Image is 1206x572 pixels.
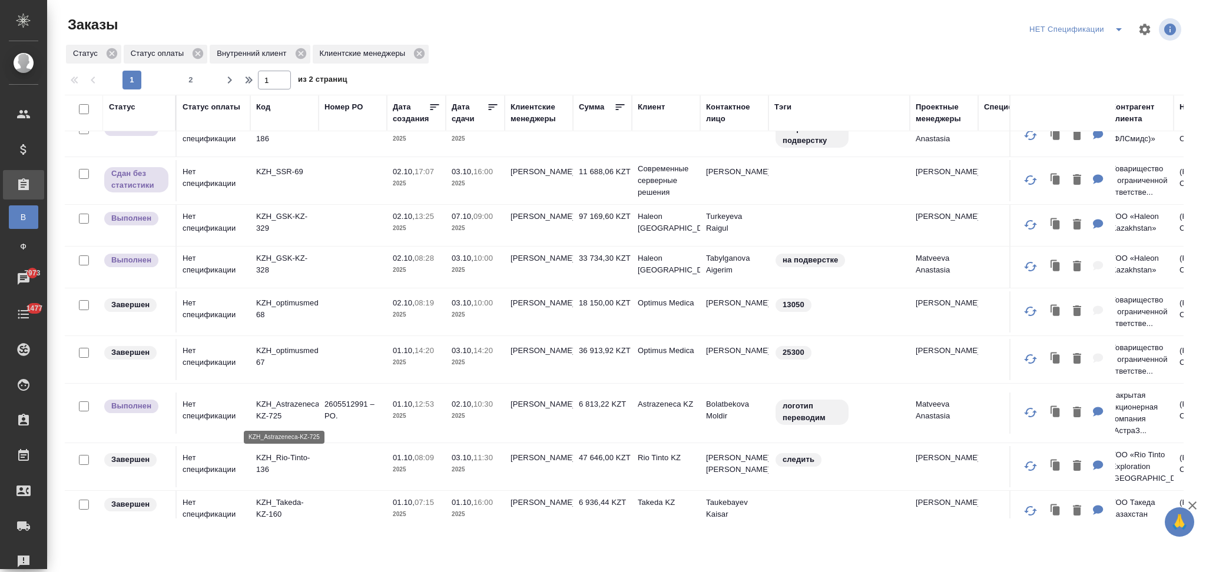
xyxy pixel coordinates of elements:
[473,167,493,176] p: 16:00
[984,101,1042,113] div: Спецификация
[638,345,694,357] p: Optimus Medica
[452,222,499,234] p: 2025
[783,454,814,465] p: следить
[473,346,493,355] p: 14:20
[1067,168,1087,192] button: Удалить
[1111,163,1168,198] p: Товарищество с ограниченной ответстве...
[124,45,207,64] div: Статус оплаты
[393,400,415,408] p: 01.10,
[1045,347,1067,371] button: Клонировать
[103,297,170,313] div: Выставляет КМ при направлении счета или после выполнения всех работ/сдачи заказа клиенту. Окончат...
[415,167,434,176] p: 17:07
[103,252,170,268] div: Выставляет ПМ после сдачи и проведения начислений. Последний этап для ПМа
[473,212,493,221] p: 09:00
[452,346,473,355] p: 03.10,
[452,464,499,475] p: 2025
[573,393,632,434] td: 6 813,22 KZT
[910,115,978,157] td: Matveeva Anastasia
[638,211,694,234] p: Haleon [GEOGRAPHIC_DATA]
[393,212,415,221] p: 02.10,
[393,178,440,189] p: 2025
[700,446,768,487] td: [PERSON_NAME] [PERSON_NAME]
[319,393,387,434] td: 2605512991 – PO.
[1016,345,1045,373] button: Обновить
[256,211,313,234] p: KZH_GSK-KZ-329
[783,400,841,424] p: логотип переводим
[177,160,250,201] td: Нет спецификации
[103,497,170,513] div: Выставляет КМ при направлении счета или после выполнения всех работ/сдачи заказа клиенту. Окончат...
[65,15,118,34] span: Заказы
[638,101,665,113] div: Клиент
[111,299,150,311] p: Завершен
[916,101,972,125] div: Проектные менеджеры
[700,115,768,157] td: [PERSON_NAME]
[393,410,440,422] p: 2025
[298,72,347,89] span: из 2 страниц
[1045,401,1067,425] button: Клонировать
[313,45,429,64] div: Клиентские менеджеры
[1045,300,1067,324] button: Клонировать
[393,254,415,262] p: 02.10,
[177,247,250,288] td: Нет спецификации
[1045,168,1067,192] button: Клонировать
[111,400,151,412] p: Выполнен
[638,163,694,198] p: Современные серверные решения
[393,133,440,145] p: 2025
[573,160,632,201] td: 11 688,06 KZT
[706,101,763,125] div: Контактное лицо
[1067,499,1087,523] button: Удалить
[1159,18,1184,41] span: Посмотреть информацию
[473,498,493,507] p: 16:00
[393,309,440,321] p: 2025
[111,212,151,224] p: Выполнен
[177,291,250,332] td: Нет спецификации
[111,347,150,358] p: Завершен
[774,121,904,149] div: направить на подверстку
[452,410,499,422] p: 2025
[473,453,493,462] p: 11:30
[177,205,250,246] td: Нет спецификации
[415,298,434,307] p: 08:19
[511,101,567,125] div: Клиентские менеджеры
[1111,294,1168,330] p: Товарищество с ограниченной ответстве...
[393,298,415,307] p: 02.10,
[256,166,313,178] p: KZH_SSR-69
[473,400,493,408] p: 10:30
[783,299,804,311] p: 13050
[15,241,32,252] span: Ф
[505,291,573,332] td: [PERSON_NAME]
[103,345,170,361] div: Выставляет КМ при направлении счета или после выполнения всех работ/сдачи заказа клиенту. Окончат...
[393,508,440,520] p: 2025
[700,160,768,201] td: [PERSON_NAME]
[910,247,978,288] td: Matveeva Anastasia
[638,452,694,464] p: Rio Tinto KZ
[217,48,290,59] p: Внутренний клиент
[1067,255,1087,279] button: Удалить
[256,101,270,113] div: Код
[9,235,38,258] a: Ф
[573,339,632,380] td: 36 913,92 KZT
[700,491,768,532] td: Taukebayev Kaisar
[452,167,473,176] p: 03.10,
[505,247,573,288] td: [PERSON_NAME]
[1067,401,1087,425] button: Удалить
[181,71,200,89] button: 2
[177,339,250,380] td: Нет спецификации
[774,297,904,313] div: 13050
[1026,20,1131,39] div: split button
[774,101,791,113] div: Тэги
[256,252,313,276] p: KZH_GSK-KZ-328
[1016,211,1045,239] button: Обновить
[210,45,310,64] div: Внутренний клиент
[177,115,250,157] td: Нет спецификации
[452,508,499,520] p: 2025
[910,291,978,332] td: [PERSON_NAME]
[638,497,694,508] p: Takeda KZ
[505,339,573,380] td: [PERSON_NAME]
[1045,213,1067,237] button: Клонировать
[774,252,904,268] div: на подверстке
[19,302,49,314] span: 1477
[638,252,694,276] p: Haleon [GEOGRAPHIC_DATA]
[1067,454,1087,478] button: Удалить
[256,398,313,422] p: KZH_Astrazeneca-KZ-725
